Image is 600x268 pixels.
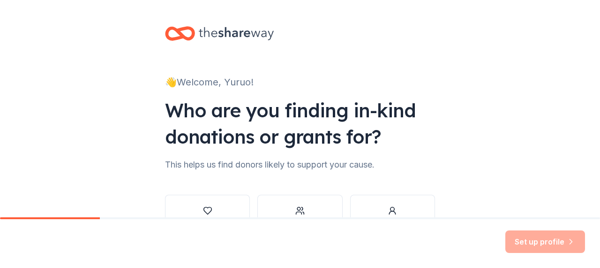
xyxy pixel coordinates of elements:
button: Nonprofit [165,195,250,240]
div: This helps us find donors likely to support your cause. [165,157,435,172]
button: Other group [257,195,342,240]
div: 👋 Welcome, Yuruo! [165,75,435,90]
div: Who are you finding in-kind donations or grants for? [165,97,435,150]
button: Individual [350,195,435,240]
